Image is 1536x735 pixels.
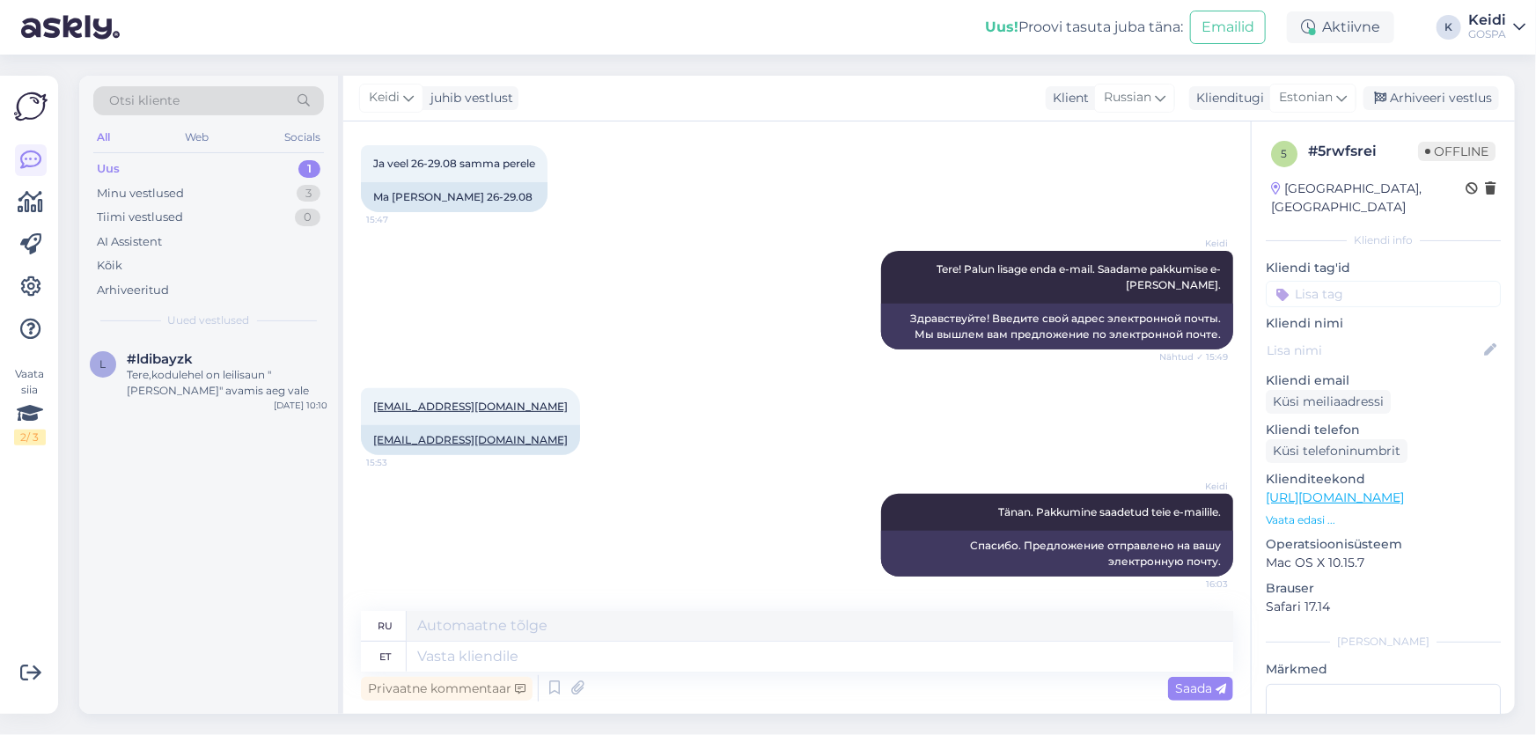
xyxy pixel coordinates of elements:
p: Vaata edasi ... [1266,512,1501,528]
div: Keidi [1468,13,1506,27]
p: Brauser [1266,579,1501,598]
div: Privaatne kommentaar [361,677,533,701]
div: Здравствуйте! Введите свой адрес электронной почты. Мы вышлем вам предложение по электронной почте. [881,304,1233,349]
span: l [100,357,107,371]
span: Keidi [1162,480,1228,493]
div: Tiimi vestlused [97,209,183,226]
div: Arhiveeri vestlus [1363,86,1499,110]
a: KeidiGOSPA [1468,13,1525,41]
p: Klienditeekond [1266,470,1501,489]
p: Kliendi tag'id [1266,259,1501,277]
input: Lisa tag [1266,281,1501,307]
div: Web [182,126,213,149]
span: Keidi [1162,237,1228,250]
div: ru [378,611,393,641]
div: Uus [97,160,120,178]
p: Märkmed [1266,660,1501,679]
a: [EMAIL_ADDRESS][DOMAIN_NAME] [373,400,568,413]
div: 3 [297,185,320,202]
p: Operatsioonisüsteem [1266,535,1501,554]
p: Safari 17.14 [1266,598,1501,616]
div: # 5rwfsrei [1308,141,1418,162]
div: GOSPA [1468,27,1506,41]
span: 5 [1282,147,1288,160]
div: Kõik [97,257,122,275]
div: All [93,126,114,149]
p: Kliendi email [1266,371,1501,390]
span: Ja veel 26-29.08 samma perele [373,157,535,170]
div: Küsi meiliaadressi [1266,390,1391,414]
div: 2 / 3 [14,430,46,445]
span: Uued vestlused [168,312,250,328]
div: Küsi telefoninumbrit [1266,439,1407,463]
p: Kliendi telefon [1266,421,1501,439]
div: Proovi tasuta juba täna: [985,17,1183,38]
span: Tere! Palun lisage enda e-mail. Saadame pakkumise e-[PERSON_NAME]. [937,262,1221,291]
div: Klient [1046,89,1089,107]
span: Offline [1418,142,1496,161]
div: Спасибо. Предложение отправлено на вашу электронную почту. [881,531,1233,577]
div: AI Assistent [97,233,162,251]
div: Arhiveeritud [97,282,169,299]
input: Lisa nimi [1267,341,1481,360]
div: juhib vestlust [423,89,513,107]
span: #ldibayzk [127,351,193,367]
div: Ma [PERSON_NAME] 26-29.08 [361,182,548,212]
div: Vaata siia [14,366,46,445]
p: Kliendi nimi [1266,314,1501,333]
div: Kliendi info [1266,232,1501,248]
div: Socials [281,126,324,149]
p: Mac OS X 10.15.7 [1266,554,1501,572]
span: 16:03 [1162,577,1228,591]
div: Aktiivne [1287,11,1394,43]
span: Russian [1104,88,1151,107]
span: Saada [1175,680,1226,696]
b: Uus! [985,18,1018,35]
span: Otsi kliente [109,92,180,110]
span: Estonian [1279,88,1333,107]
div: [DATE] 10:10 [274,399,327,412]
div: et [379,642,391,672]
button: Emailid [1190,11,1266,44]
div: [PERSON_NAME] [1266,634,1501,650]
span: 15:47 [366,213,432,226]
div: [GEOGRAPHIC_DATA], [GEOGRAPHIC_DATA] [1271,180,1466,217]
span: Nähtud ✓ 15:49 [1159,350,1228,364]
span: Tänan. Pakkumine saadetud teie e-mailile. [998,505,1221,518]
div: 0 [295,209,320,226]
a: [URL][DOMAIN_NAME] [1266,489,1404,505]
img: Askly Logo [14,90,48,123]
div: 1 [298,160,320,178]
div: Tere,kodulehel on leilisaun "[PERSON_NAME]" avamis aeg vale [127,367,327,399]
div: Minu vestlused [97,185,184,202]
div: Klienditugi [1189,89,1264,107]
span: 15:53 [366,456,432,469]
a: [EMAIL_ADDRESS][DOMAIN_NAME] [373,433,568,446]
div: K [1437,15,1461,40]
span: Keidi [369,88,400,107]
